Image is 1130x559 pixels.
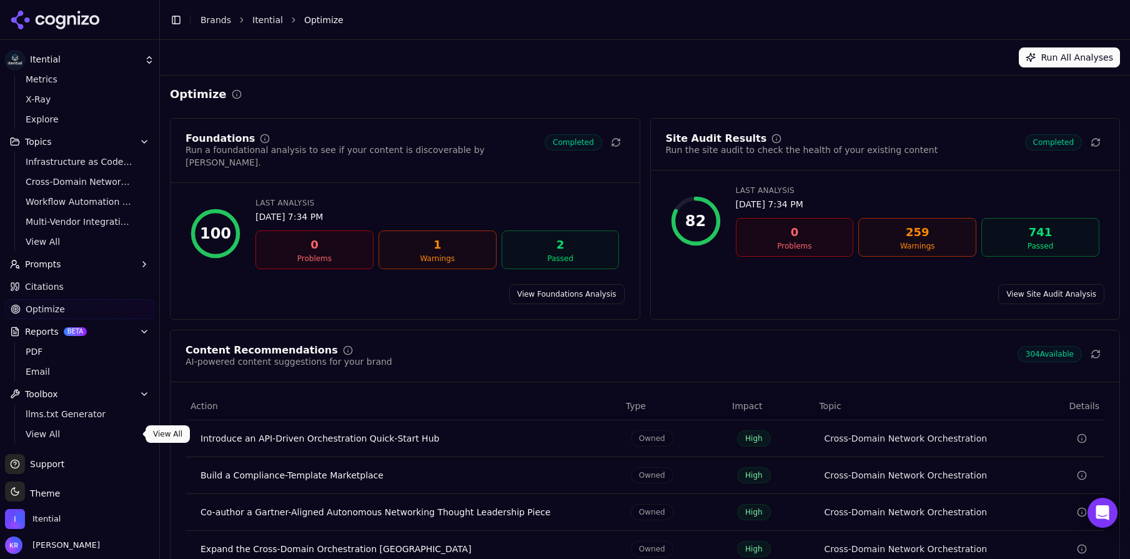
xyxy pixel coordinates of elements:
[21,153,139,171] a: Infrastructure as Code (IaC) for Networks
[26,408,134,420] span: llms.txt Generator
[5,509,61,529] button: Open organization switcher
[1019,47,1120,67] button: Run All Analyses
[824,506,987,518] a: Cross-Domain Network Orchestration
[26,215,134,228] span: Multi-Vendor Integration Solutions
[25,258,61,270] span: Prompts
[186,345,338,355] div: Content Recommendations
[25,488,60,498] span: Theme
[21,213,139,230] a: Multi-Vendor Integration Solutions
[507,236,614,254] div: 2
[666,134,767,144] div: Site Audit Results
[25,325,59,338] span: Reports
[1088,498,1118,528] div: Open Intercom Messenger
[824,469,987,482] a: Cross-Domain Network Orchestration
[1032,400,1099,412] span: Details
[26,176,134,188] span: Cross-Domain Network Orchestration
[384,236,491,254] div: 1
[824,432,987,445] a: Cross-Domain Network Orchestration
[191,400,218,412] span: Action
[545,134,602,151] span: Completed
[25,136,52,148] span: Topics
[186,392,621,420] th: Action
[21,71,139,88] a: Metrics
[170,86,227,103] h2: Optimize
[200,224,231,244] div: 100
[25,388,58,400] span: Toolbox
[201,543,611,555] div: Expand the Cross-Domain Orchestration [GEOGRAPHIC_DATA]
[26,428,134,440] span: View All
[201,15,231,25] a: Brands
[26,235,134,248] span: View All
[21,193,139,210] a: Workflow Automation Platforms
[631,504,673,520] span: Owned
[27,540,100,551] span: [PERSON_NAME]
[509,284,625,304] a: View Foundations Analysis
[5,537,100,554] button: Open user button
[666,144,938,156] div: Run the site audit to check the health of your existing content
[21,405,139,423] a: llms.txt Generator
[186,144,545,169] div: Run a foundational analysis to see if your content is discoverable by [PERSON_NAME].
[261,236,368,254] div: 0
[64,327,87,336] span: BETA
[186,355,392,368] div: AI-powered content suggestions for your brand
[21,425,139,443] a: View All
[727,392,814,420] th: Impact
[26,365,134,378] span: Email
[741,224,848,241] div: 0
[201,14,1095,26] nav: breadcrumb
[30,54,139,66] span: Itential
[153,429,182,439] p: View All
[255,210,620,223] div: [DATE] 7:34 PM
[5,132,154,152] button: Topics
[26,113,134,126] span: Explore
[1025,134,1082,151] span: Completed
[824,543,987,555] a: Cross-Domain Network Orchestration
[26,195,134,208] span: Workflow Automation Platforms
[737,430,771,447] span: High
[987,224,1094,241] div: 741
[5,384,154,404] button: Toolbox
[5,509,25,529] img: Itential
[201,432,611,445] div: Introduce an API-Driven Orchestration Quick-Start Hub
[5,254,154,274] button: Prompts
[819,400,841,412] span: Topic
[26,156,134,168] span: Infrastructure as Code (IaC) for Networks
[1027,392,1104,420] th: Details
[507,254,614,264] div: Passed
[621,392,727,420] th: Type
[304,14,344,26] span: Optimize
[252,14,283,26] a: Itential
[741,241,848,251] div: Problems
[26,93,134,106] span: X-Ray
[384,254,491,264] div: Warnings
[5,299,154,319] a: Optimize
[5,277,154,297] a: Citations
[737,541,771,557] span: High
[864,224,971,241] div: 259
[737,467,771,483] span: High
[732,400,762,412] span: Impact
[5,50,25,70] img: Itential
[998,284,1104,304] a: View Site Audit Analysis
[631,467,673,483] span: Owned
[261,254,368,264] div: Problems
[201,469,611,482] div: Build a Compliance-Template Marketplace
[737,504,771,520] span: High
[21,91,139,108] a: X-Ray
[21,111,139,128] a: Explore
[5,537,22,554] img: Kristen Rachels
[26,345,134,358] span: PDF
[25,458,64,470] span: Support
[814,392,1027,420] th: Topic
[26,73,134,86] span: Metrics
[736,198,1100,210] div: [DATE] 7:34 PM
[626,400,646,412] span: Type
[631,430,673,447] span: Owned
[685,211,706,231] div: 82
[21,343,139,360] a: PDF
[32,513,61,525] span: Itential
